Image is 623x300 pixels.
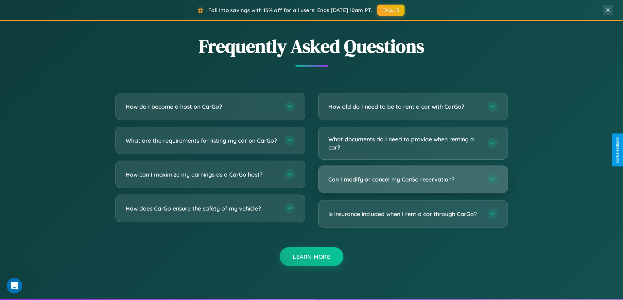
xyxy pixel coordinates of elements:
[126,204,278,213] h3: How does CarGo ensure the safety of my vehicle?
[208,7,372,13] span: Fall into savings with 15% off for all users! Ends [DATE] 10am PT.
[126,170,278,179] h3: How can I maximize my earnings as a CarGo host?
[615,137,620,163] div: Give Feedback
[7,278,22,293] iframe: Intercom live chat
[126,103,278,111] h3: How do I become a host on CarGo?
[280,247,343,266] button: Learn More
[328,210,481,218] h3: Is insurance included when I rent a car through CarGo?
[115,34,508,59] h2: Frequently Asked Questions
[328,103,481,111] h3: How old do I need to be to rent a car with CarGo?
[328,175,481,183] h3: Can I modify or cancel my CarGo reservation?
[328,135,481,151] h3: What documents do I need to provide when renting a car?
[126,136,278,145] h3: What are the requirements for listing my car on CarGo?
[377,5,405,16] button: FALL15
